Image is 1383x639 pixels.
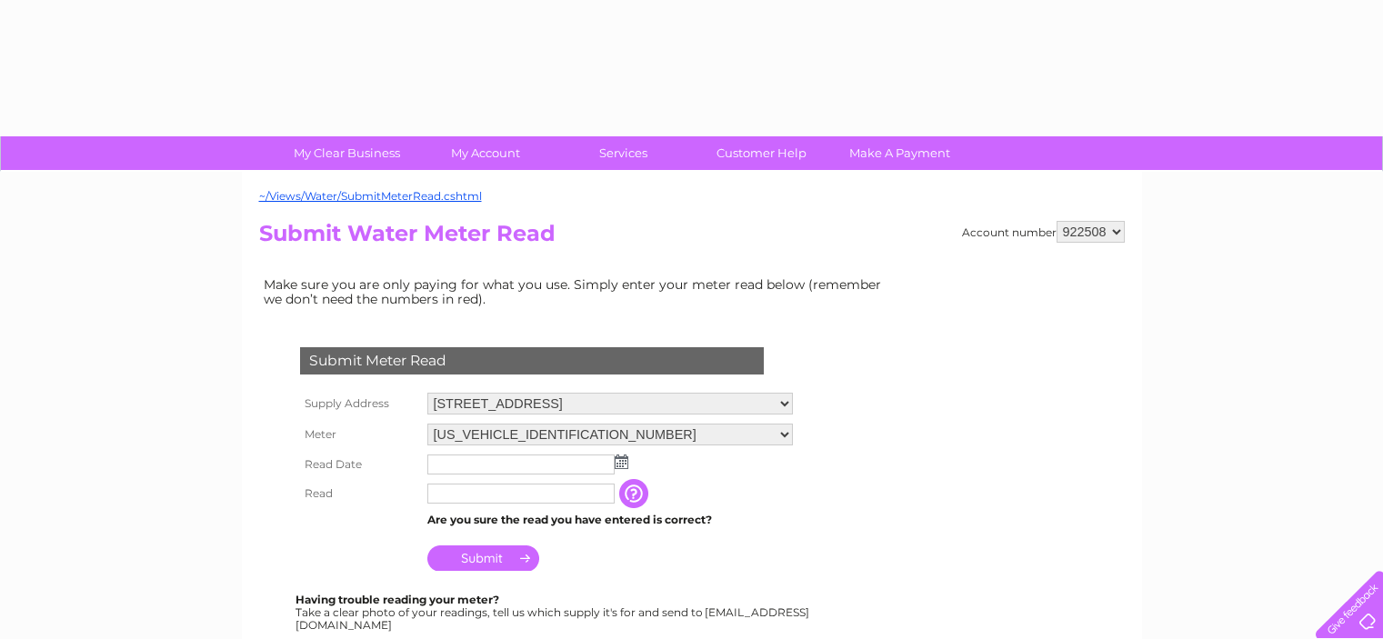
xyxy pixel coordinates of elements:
[300,347,764,374] div: Submit Meter Read
[296,593,499,606] b: Having trouble reading your meter?
[423,508,797,532] td: Are you sure the read you have entered is correct?
[615,454,628,469] img: ...
[259,273,896,311] td: Make sure you are only paying for what you use. Simply enter your meter read below (remember we d...
[619,479,652,508] input: Information
[548,136,698,170] a: Services
[296,388,423,419] th: Supply Address
[259,221,1125,255] h2: Submit Water Meter Read
[296,450,423,479] th: Read Date
[296,479,423,508] th: Read
[272,136,422,170] a: My Clear Business
[962,221,1125,243] div: Account number
[825,136,975,170] a: Make A Payment
[410,136,560,170] a: My Account
[259,189,482,203] a: ~/Views/Water/SubmitMeterRead.cshtml
[296,594,812,631] div: Take a clear photo of your readings, tell us which supply it's for and send to [EMAIL_ADDRESS][DO...
[686,136,837,170] a: Customer Help
[427,545,539,571] input: Submit
[296,419,423,450] th: Meter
